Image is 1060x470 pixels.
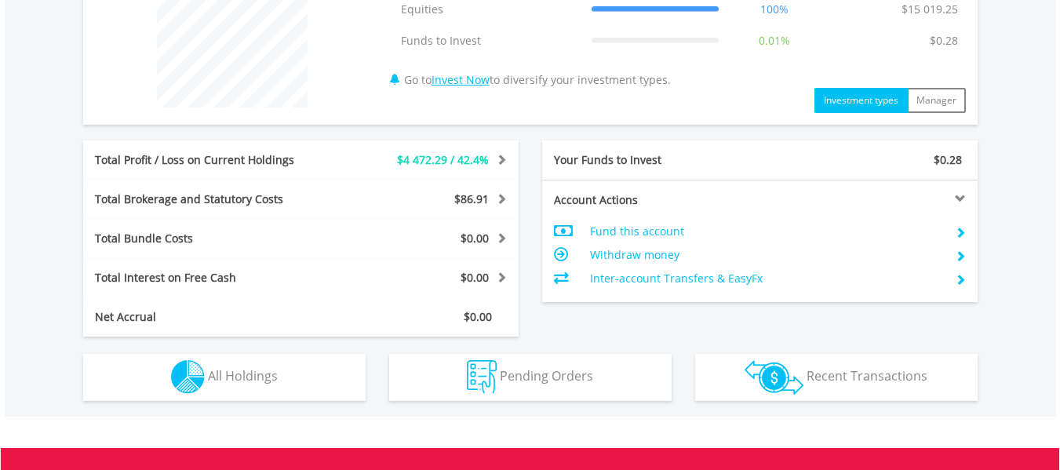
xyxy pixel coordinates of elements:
[695,354,978,401] button: Recent Transactions
[83,191,337,207] div: Total Brokerage and Statutory Costs
[461,231,489,246] span: $0.00
[922,25,966,56] td: $0.28
[807,367,927,384] span: Recent Transactions
[432,72,490,87] a: Invest Now
[745,360,803,395] img: transactions-zar-wht.png
[727,25,822,56] td: 0.01%
[934,152,962,167] span: $0.28
[397,152,489,167] span: $4 472.29 / 42.4%
[542,152,760,168] div: Your Funds to Invest
[393,25,584,56] td: Funds to Invest
[590,267,942,290] td: Inter-account Transfers & EasyFx
[208,367,278,384] span: All Holdings
[171,360,205,394] img: holdings-wht.png
[83,152,337,168] div: Total Profit / Loss on Current Holdings
[461,270,489,285] span: $0.00
[590,243,942,267] td: Withdraw money
[83,270,337,286] div: Total Interest on Free Cash
[389,354,672,401] button: Pending Orders
[907,88,966,113] button: Manager
[814,88,908,113] button: Investment types
[542,192,760,208] div: Account Actions
[83,354,366,401] button: All Holdings
[467,360,497,394] img: pending_instructions-wht.png
[83,309,337,325] div: Net Accrual
[500,367,593,384] span: Pending Orders
[454,191,489,206] span: $86.91
[590,220,942,243] td: Fund this account
[83,231,337,246] div: Total Bundle Costs
[464,309,492,324] span: $0.00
